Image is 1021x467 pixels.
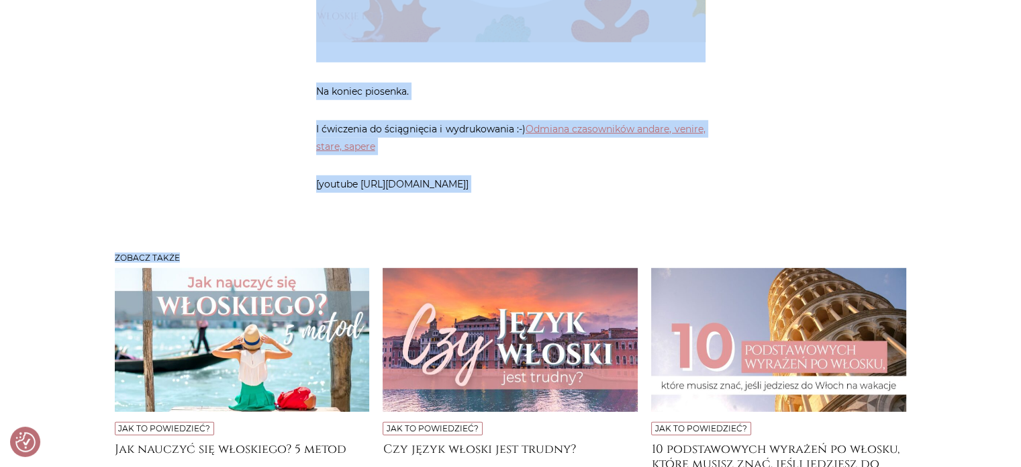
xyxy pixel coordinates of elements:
p: Na koniec piosenka. [316,83,706,100]
p: I ćwiczenia do ściągnięcia i wydrukowania :-) [316,120,706,155]
a: Jak to powiedzieć? [655,423,747,433]
button: Preferencje co do zgód [15,432,36,452]
a: Jak to powiedzieć? [387,423,479,433]
a: Jak to powiedzieć? [118,423,210,433]
img: Revisit consent button [15,432,36,452]
h3: Zobacz także [115,253,907,263]
p: [youtube [URL][DOMAIN_NAME]] [316,175,706,193]
a: Odmiana czasowników andare, venire, stare, sapere [316,123,706,153]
